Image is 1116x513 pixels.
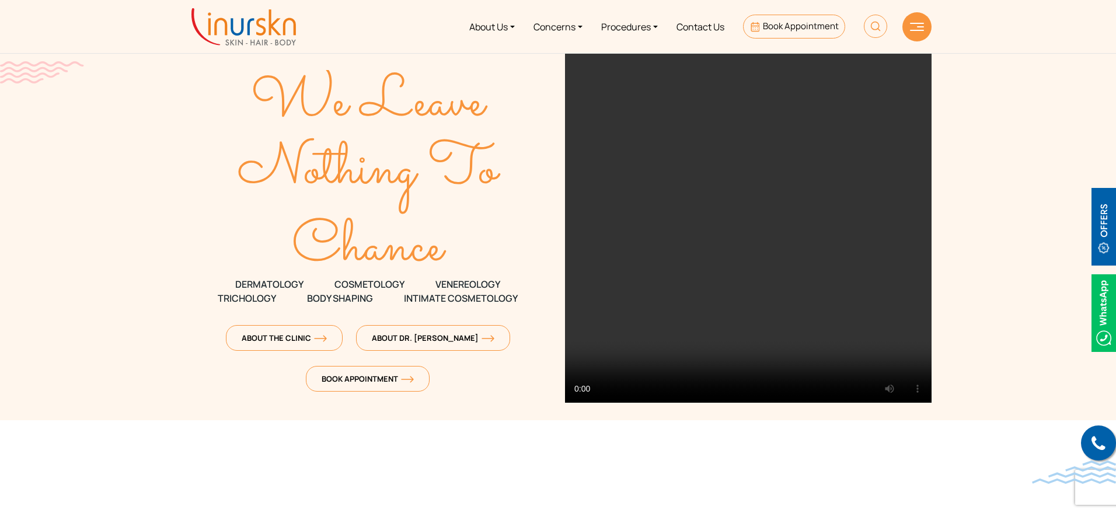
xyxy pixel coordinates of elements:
img: HeaderSearch [864,15,887,38]
text: Nothing To [238,127,501,214]
a: Book Appointment [743,15,845,39]
a: Book Appointmentorange-arrow [306,366,430,392]
img: orange-arrow [401,376,414,383]
img: bluewave [1032,460,1116,484]
a: About Us [460,5,524,48]
a: About The Clinicorange-arrow [226,325,343,351]
span: VENEREOLOGY [435,277,500,291]
img: inurskn-logo [191,8,296,46]
text: We Leave [251,60,488,146]
a: Contact Us [667,5,734,48]
img: offerBt [1091,188,1116,266]
span: About Dr. [PERSON_NAME] [372,333,494,343]
span: Book Appointment [322,374,414,384]
span: About The Clinic [242,333,327,343]
a: Procedures [592,5,667,48]
img: Whatsappicon [1091,274,1116,352]
span: TRICHOLOGY [218,291,276,305]
a: Whatsappicon [1091,305,1116,318]
span: Body Shaping [307,291,373,305]
span: Book Appointment [763,20,839,32]
a: About Dr. [PERSON_NAME]orange-arrow [356,325,510,351]
span: DERMATOLOGY [235,277,304,291]
img: hamLine.svg [910,23,924,31]
text: Chance [292,205,447,291]
span: COSMETOLOGY [334,277,404,291]
a: Concerns [524,5,592,48]
img: orange-arrow [482,335,494,342]
img: orange-arrow [314,335,327,342]
span: Intimate Cosmetology [404,291,518,305]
